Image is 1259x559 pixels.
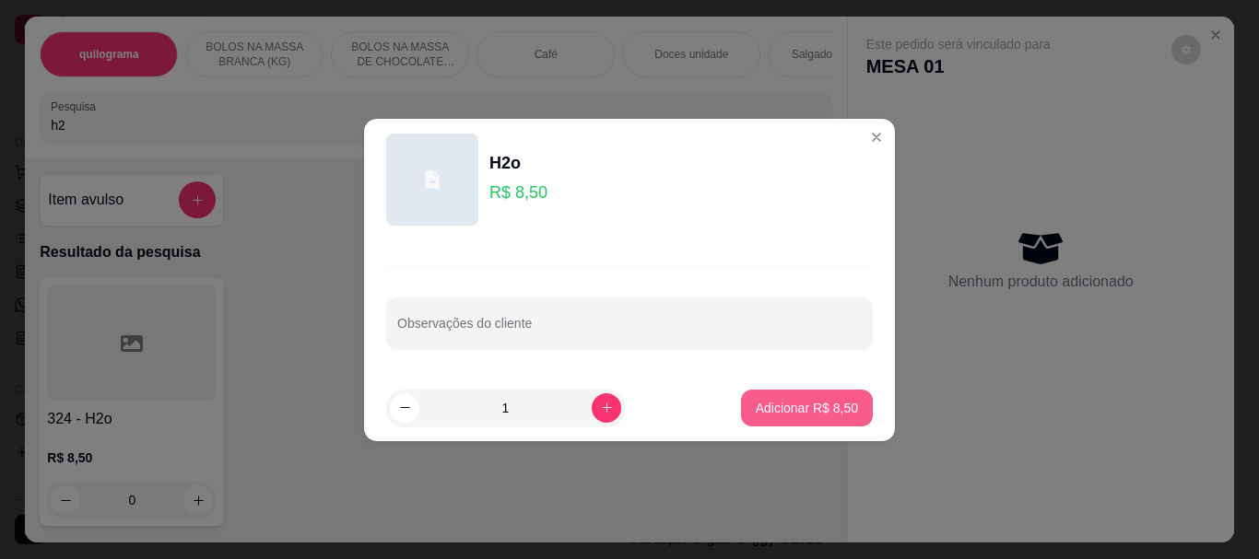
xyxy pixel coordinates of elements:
div: H2o [489,150,547,176]
button: Close [862,122,891,152]
button: Adicionar R$ 8,50 [741,390,873,426]
input: Observações do cliente [397,321,862,340]
button: increase-product-quantity [592,393,621,423]
p: Adicionar R$ 8,50 [756,399,858,417]
button: decrease-product-quantity [390,393,419,423]
p: R$ 8,50 [489,180,547,205]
